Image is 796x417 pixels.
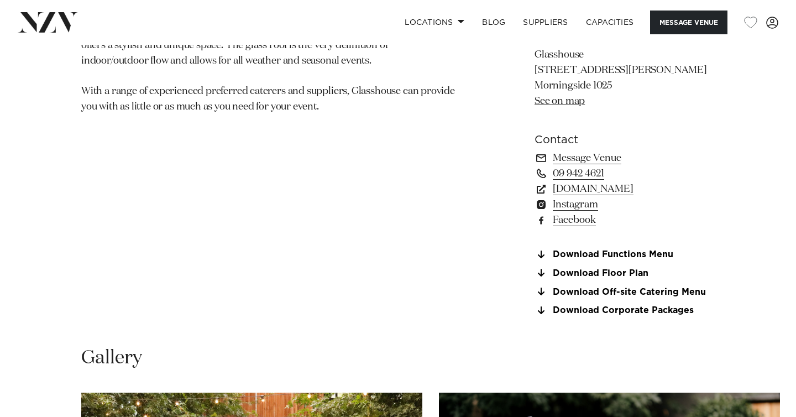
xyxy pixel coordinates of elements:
img: nzv-logo.png [18,12,78,32]
a: Download Corporate Packages [535,306,715,316]
a: Download Floor Plan [535,268,715,278]
a: Facebook [535,212,715,228]
a: 09 942 4621 [535,166,715,181]
a: SUPPLIERS [514,11,577,34]
button: Message Venue [650,11,727,34]
a: Download Off-site Catering Menu [535,287,715,297]
a: Locations [396,11,473,34]
a: Instagram [535,197,715,212]
p: Glasshouse [STREET_ADDRESS][PERSON_NAME] Morningside 1025 [535,48,715,110]
a: [DOMAIN_NAME] [535,181,715,197]
a: BLOG [473,11,514,34]
h2: Gallery [81,346,142,371]
a: Download Functions Menu [535,250,715,260]
h6: Contact [535,132,715,148]
a: Message Venue [535,150,715,166]
a: See on map [535,96,585,106]
a: Capacities [577,11,643,34]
